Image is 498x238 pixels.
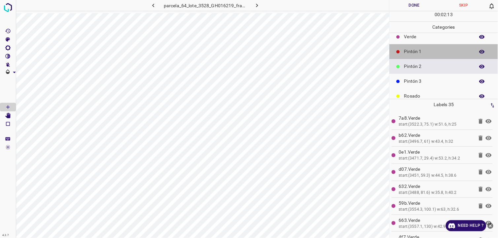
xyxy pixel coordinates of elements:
[404,48,472,55] p: Pintón 1
[390,44,498,59] div: Pintón 1
[399,156,474,162] div: start:(3471.7, 29.4) w:53.2, h:34.2
[435,11,453,21] div: : :
[399,166,474,173] p: d07.Verde
[399,224,474,230] div: start:(3557.1, 130) w:42.9, h:31.5
[399,183,474,190] p: 632.Verde
[164,2,247,11] h6: parcela_64_lote_3528_GH016219_frame_00091_88021.jpg
[399,200,474,207] p: 59b.Verde
[390,59,498,74] div: Pintón 2
[1,233,11,238] div: 4.3.7
[390,74,498,89] div: Pintón 3
[404,63,472,70] p: Pintón 2
[399,173,474,179] div: start:(3451, 59.3) w:44.5, h:38.6
[399,132,474,139] p: b62.Verde
[447,11,453,18] p: 13
[486,220,495,231] button: close-help
[404,33,472,40] p: Verde
[399,217,474,224] p: 663.Verde
[399,190,474,196] div: start:(3488, 81.6) w:35.8, h:40.2
[399,139,474,145] div: start:(3496.7, 61) w:43.4, h:32
[404,78,472,85] p: Pintón 3
[390,29,498,44] div: Verde
[390,89,498,104] div: Rosado
[441,11,446,18] p: 02
[390,22,498,33] p: Categories
[399,115,474,122] p: 7a8.Verde
[399,207,474,213] div: start:(3554.3, 100.1) w:63, h:32.6
[392,99,496,110] p: Labels 35
[399,149,474,156] p: 0e1.Verde
[446,220,486,231] a: Need Help ?
[435,11,440,18] p: 00
[2,2,14,14] img: logo
[399,122,474,128] div: start:(3522.3, 75.1) w:51.6, h:25
[404,93,472,100] p: Rosado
